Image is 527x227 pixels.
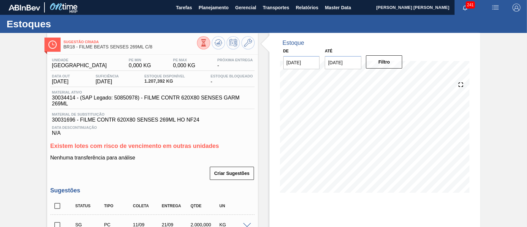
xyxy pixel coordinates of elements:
[176,4,192,12] span: Tarefas
[131,204,163,208] div: Coleta
[227,36,240,49] button: Programar Estoque
[210,166,254,181] div: Criar Sugestões
[455,3,476,12] button: Notificações
[466,1,475,9] span: 241
[9,5,40,11] img: TNhmsLtSVTkK8tSr43FrP2fwEKptu5GPRR3wAAAABJRU5ErkJggg==
[325,49,332,53] label: Até
[50,155,255,161] p: Nenhuma transferência para análise
[52,74,70,78] span: Data out
[283,40,304,46] div: Estoque
[50,123,255,136] div: N/A
[235,4,256,12] span: Gerencial
[52,63,107,69] span: [GEOGRAPHIC_DATA]
[129,58,151,62] span: PE MIN
[129,63,151,69] span: 0,000 KG
[217,58,253,62] span: Próxima Entrega
[210,167,254,180] button: Criar Sugestões
[189,204,221,208] div: Qtde
[212,36,225,49] button: Atualizar Gráfico
[296,4,318,12] span: Relatórios
[52,95,256,107] span: 30034414 - (SAP Legado: 50850978) - FILME CONTR 620X80 SENSES GARM 269ML
[144,79,185,84] span: 1.207,392 KG
[197,36,210,49] button: Visão Geral dos Estoques
[64,40,197,44] span: Sugestão Criada
[199,4,229,12] span: Planejamento
[96,79,119,85] span: [DATE]
[52,79,70,85] span: [DATE]
[7,20,124,28] h1: Estoques
[209,74,254,85] div: -
[74,204,105,208] div: Status
[64,44,197,49] span: BR18 - FILME BEATS SENSES 269ML C/8
[144,74,185,78] span: Estoque Disponível
[366,55,402,69] button: Filtro
[52,126,253,129] span: Data Descontinuação
[50,143,219,149] span: Existem lotes com risco de vencimento em outras unidades
[263,4,289,12] span: Transportes
[283,49,289,53] label: De
[241,36,255,49] button: Ir ao Master Data / Geral
[173,63,195,69] span: 0,000 KG
[52,90,256,94] span: Material ativo
[491,4,499,12] img: userActions
[210,74,253,78] span: Estoque Bloqueado
[160,204,192,208] div: Entrega
[52,58,107,62] span: Unidade
[52,117,253,123] span: 30031696 - FILME CONTR 620X80 SENSES 269ML HO NF24
[218,204,249,208] div: UN
[325,4,351,12] span: Master Data
[173,58,195,62] span: PE MAX
[52,112,253,116] span: Material de Substituição
[102,204,134,208] div: Tipo
[216,58,255,69] div: -
[50,187,255,194] h3: Sugestões
[325,56,361,69] input: dd/mm/yyyy
[48,41,57,49] img: Ícone
[283,56,320,69] input: dd/mm/yyyy
[96,74,119,78] span: Suficiência
[513,4,520,12] img: Logout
